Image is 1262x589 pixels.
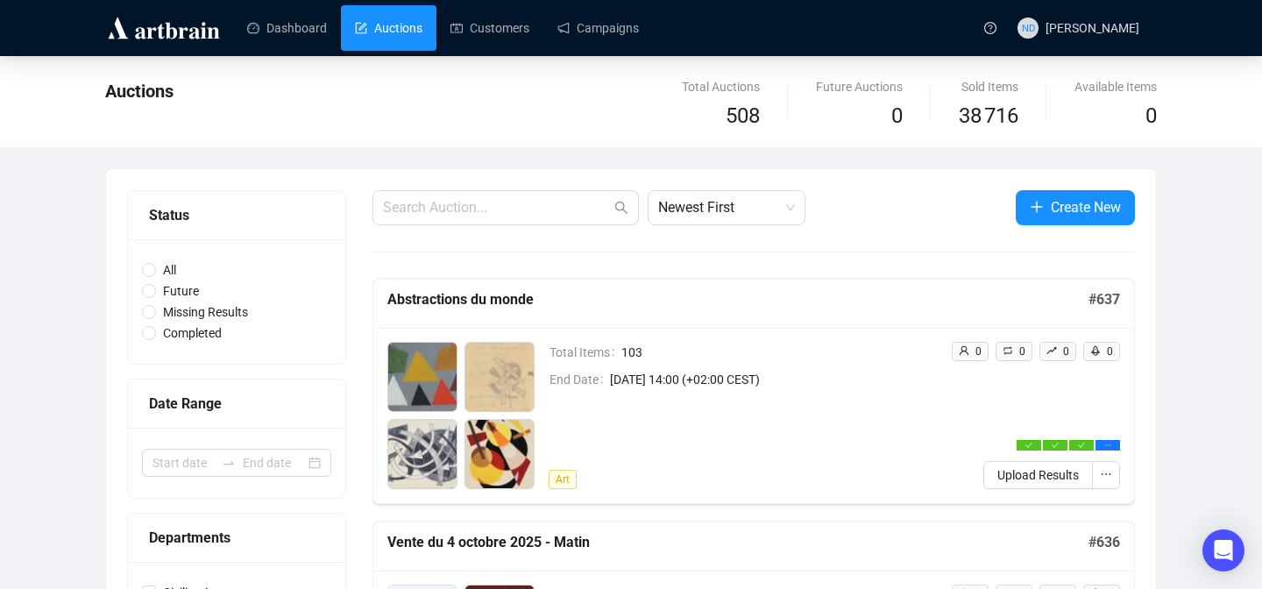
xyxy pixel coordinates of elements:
[959,100,1018,133] span: 38 716
[156,302,255,322] span: Missing Results
[243,453,305,472] input: End date
[450,5,529,51] a: Customers
[1003,345,1013,356] span: retweet
[1046,345,1057,356] span: rise
[105,81,174,102] span: Auctions
[997,465,1079,485] span: Upload Results
[549,470,577,489] span: Art
[156,260,183,280] span: All
[983,461,1093,489] button: Upload Results
[816,77,903,96] div: Future Auctions
[557,5,639,51] a: Campaigns
[1090,345,1101,356] span: rocket
[1145,103,1157,128] span: 0
[1063,345,1069,358] span: 0
[1016,190,1135,225] button: Create New
[1078,442,1085,449] span: check
[355,5,422,51] a: Auctions
[1030,200,1044,214] span: plus
[1107,345,1113,358] span: 0
[726,103,760,128] span: 508
[372,279,1135,504] a: Abstractions du monde#637Total Items103End Date[DATE] 14:00 (+02:00 CEST)Artuser0retweet0rise0roc...
[1019,345,1025,358] span: 0
[549,343,621,362] span: Total Items
[222,456,236,470] span: swap-right
[891,103,903,128] span: 0
[1021,20,1034,36] span: ND
[149,204,324,226] div: Status
[549,370,610,389] span: End Date
[105,14,223,42] img: logo
[149,393,324,415] div: Date Range
[465,343,534,411] img: 102_1.jpg
[388,420,457,488] img: 103_1.jpg
[1074,77,1157,96] div: Available Items
[984,22,996,34] span: question-circle
[156,323,229,343] span: Completed
[156,281,206,301] span: Future
[658,191,795,224] span: Newest First
[614,201,628,215] span: search
[975,345,982,358] span: 0
[1046,21,1139,35] span: [PERSON_NAME]
[1051,196,1121,218] span: Create New
[959,77,1018,96] div: Sold Items
[1088,289,1120,310] h5: # 637
[1104,442,1111,449] span: ellipsis
[383,197,611,218] input: Search Auction...
[959,345,969,356] span: user
[149,527,324,549] div: Departments
[387,289,1088,310] h5: Abstractions du monde
[682,77,760,96] div: Total Auctions
[1088,532,1120,553] h5: # 636
[387,532,1088,553] h5: Vente du 4 octobre 2025 - Matin
[610,370,937,389] span: [DATE] 14:00 (+02:00 CEST)
[152,453,215,472] input: Start date
[1100,468,1112,480] span: ellipsis
[1202,529,1244,571] div: Open Intercom Messenger
[388,343,457,411] img: 101_1.jpg
[621,343,937,362] span: 103
[247,5,327,51] a: Dashboard
[1025,442,1032,449] span: check
[465,420,534,488] img: 104_1.jpg
[222,456,236,470] span: to
[1052,442,1059,449] span: check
